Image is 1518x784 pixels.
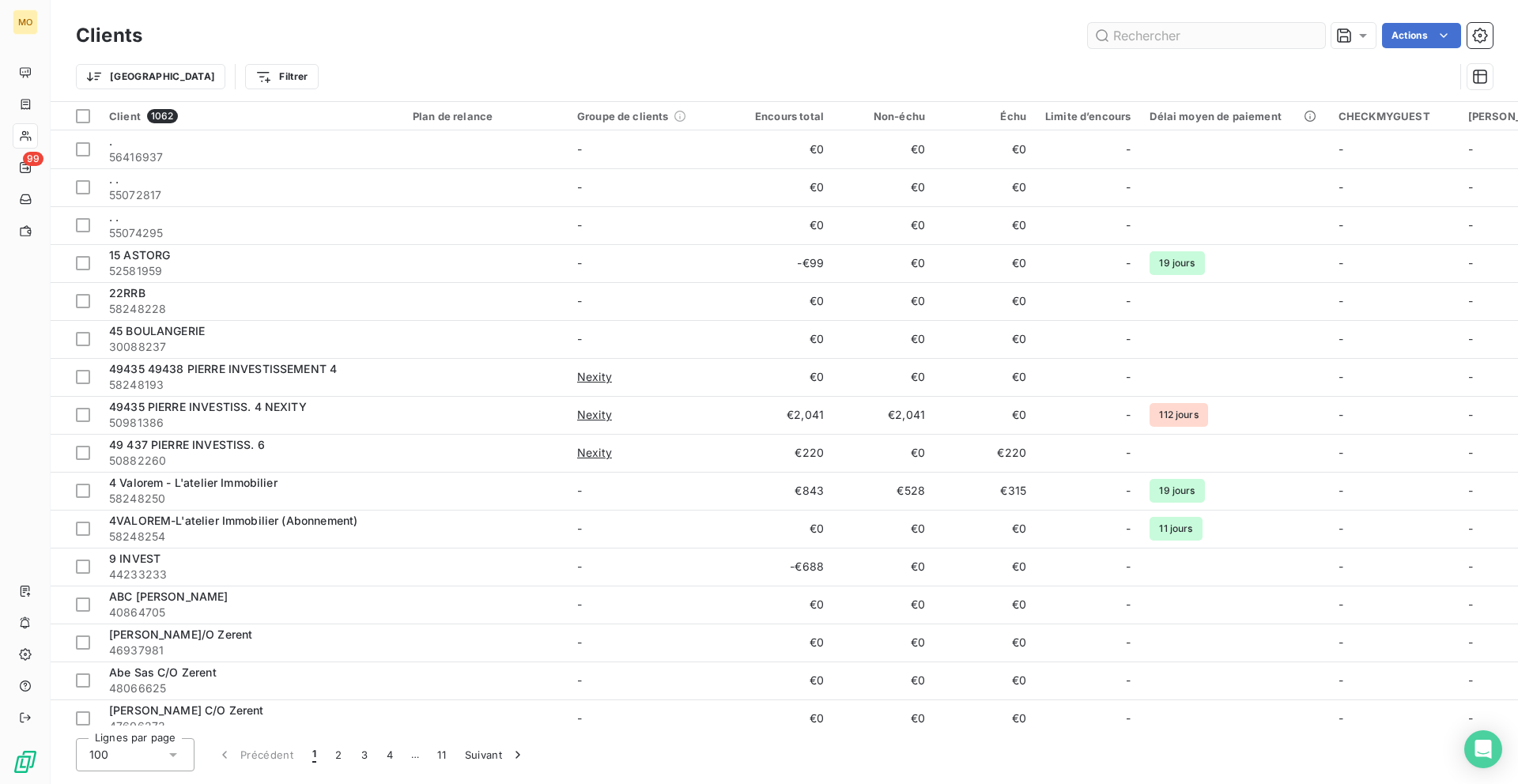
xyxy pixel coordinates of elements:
[1339,256,1343,269] span: -
[1339,332,1343,345] span: -
[935,661,1036,699] td: €0
[732,586,833,624] td: €0
[1126,483,1131,499] span: -
[577,597,582,611] span: -
[577,560,582,573] span: -
[1468,408,1473,421] span: -
[577,294,582,307] span: -
[428,738,455,771] button: 11
[1468,180,1473,194] span: -
[742,110,824,122] div: Encours total
[1126,369,1131,385] span: -
[732,168,833,206] td: €0
[833,586,935,624] td: €0
[935,586,1036,624] td: €0
[833,699,935,737] td: €0
[935,206,1036,244] td: €0
[577,332,582,345] span: -
[109,552,160,565] span: 9 INVEST
[76,64,225,89] button: [GEOGRAPHIC_DATA]
[1126,559,1131,575] span: -
[109,438,265,451] span: 49 437 PIERRE INVESTISS. 6
[1126,141,1131,157] span: -
[1339,711,1343,725] span: -
[1339,180,1343,194] span: -
[833,396,935,434] td: €2,041
[1468,332,1473,345] span: -
[109,263,394,279] span: 52581959
[109,643,394,658] span: 46937981
[577,369,612,385] span: Nexity
[577,256,582,269] span: -
[1126,635,1131,650] span: -
[76,21,142,50] h3: Clients
[1126,597,1131,612] span: -
[13,9,38,35] div: MO
[1468,560,1473,573] span: -
[109,590,228,603] span: ABC [PERSON_NAME]
[1468,256,1473,269] span: -
[577,218,582,232] span: -
[577,407,612,423] span: Nexity
[1339,370,1343,383] span: -
[109,567,394,582] span: 44233233
[1126,710,1131,726] span: -
[1126,293,1131,309] span: -
[109,491,394,507] span: 58248250
[732,548,833,586] td: -€688
[1045,110,1131,122] div: Limite d’encours
[935,168,1036,206] td: €0
[1339,522,1343,535] span: -
[1339,110,1449,122] div: CHECKMYGUEST
[732,434,833,472] td: €220
[109,680,394,696] span: 48066625
[109,248,170,262] span: 15 ASTORG
[577,180,582,194] span: -
[109,187,394,203] span: 55072817
[109,377,394,393] span: 58248193
[843,110,925,122] div: Non-échu
[109,225,394,241] span: 55074295
[833,282,935,320] td: €0
[303,738,326,771] button: 1
[577,142,582,156] span: -
[935,244,1036,282] td: €0
[1339,597,1343,611] span: -
[1339,142,1343,156] span: -
[109,134,112,148] span: .
[935,510,1036,548] td: €0
[833,130,935,168] td: €0
[944,110,1026,122] div: Échu
[1468,673,1473,687] span: -
[109,286,145,300] span: 22RRB
[1126,673,1131,688] span: -
[833,624,935,661] td: €0
[935,358,1036,396] td: €0
[245,64,318,89] button: Filtrer
[326,738,351,771] button: 2
[1468,294,1473,307] span: -
[1468,597,1473,611] span: -
[147,109,178,123] span: 1062
[109,665,217,679] span: Abe Sas C/O Zerent
[833,472,935,510] td: €528
[732,624,833,661] td: €0
[732,661,833,699] td: €0
[413,110,558,122] div: Plan de relance
[732,282,833,320] td: €0
[833,434,935,472] td: €0
[109,210,119,224] span: . .
[732,699,833,737] td: €0
[1150,479,1204,503] span: 19 jours
[935,548,1036,586] td: €0
[935,396,1036,434] td: €0
[732,510,833,548] td: €0
[577,110,669,122] span: Groupe de clients
[935,472,1036,510] td: €315
[109,718,394,734] span: 47606273
[109,324,205,337] span: 45 BOULANGERIE
[1126,217,1131,233] span: -
[109,453,394,469] span: 50882260
[455,738,535,771] button: Suivant
[732,396,833,434] td: €2,041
